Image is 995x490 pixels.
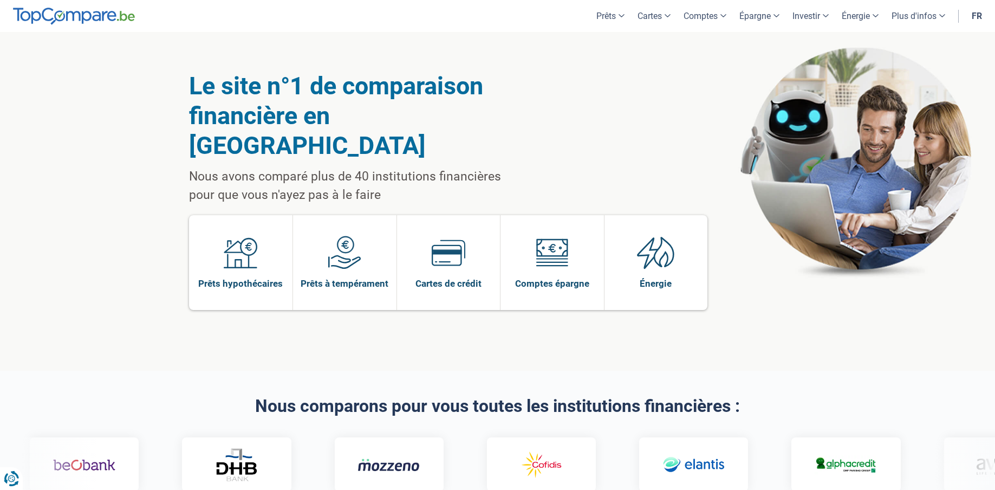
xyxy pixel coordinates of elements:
[328,236,361,269] img: Prêts à tempérament
[109,448,153,481] img: DHB Bank
[640,278,672,289] span: Énergie
[535,236,569,269] img: Comptes épargne
[293,215,396,310] a: Prêts à tempérament Prêts à tempérament
[415,278,482,289] span: Cartes de crédit
[405,449,467,481] img: Cofidis
[189,71,529,160] h1: Le site n°1 de comparaison financière en [GEOGRAPHIC_DATA]
[13,8,135,25] img: TopCompare
[500,215,604,310] a: Comptes épargne Comptes épargne
[301,278,388,289] span: Prêts à tempérament
[432,236,465,269] img: Cartes de crédit
[637,236,675,269] img: Énergie
[189,397,807,416] h2: Nous comparons pour vous toutes les institutions financières :
[198,278,283,289] span: Prêts hypothécaires
[252,458,315,472] img: Mozzeno
[710,455,772,474] img: Alphacredit
[871,454,914,475] img: Aviza
[189,215,293,310] a: Prêts hypothécaires Prêts hypothécaires
[604,215,708,310] a: Énergie Énergie
[557,449,619,481] img: Elantis
[224,236,257,269] img: Prêts hypothécaires
[515,278,589,289] span: Comptes épargne
[397,215,500,310] a: Cartes de crédit Cartes de crédit
[189,167,529,204] p: Nous avons comparé plus de 40 institutions financières pour que vous n'ayez pas à le faire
